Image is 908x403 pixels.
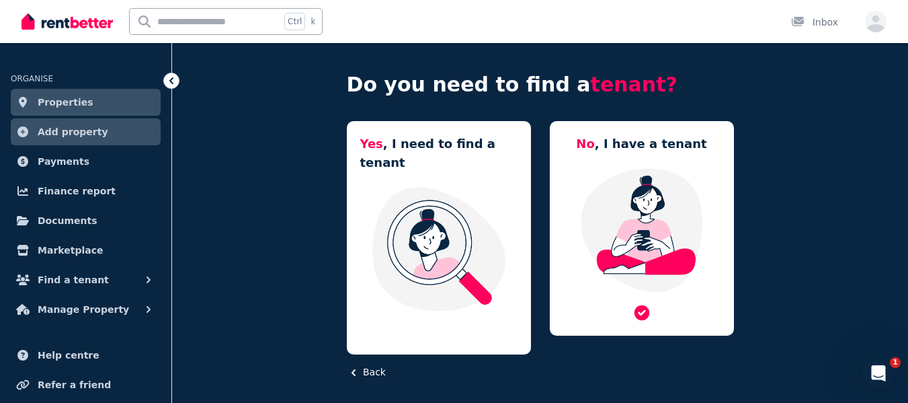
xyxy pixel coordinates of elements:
a: Add property [11,118,161,145]
button: Manage Property [11,296,161,323]
span: Payments [38,153,89,170]
a: Documents [11,207,161,234]
span: Finance report [38,183,116,199]
span: 1 [890,357,901,368]
span: k [311,16,315,27]
span: Help centre [38,347,99,363]
button: Back [347,365,386,379]
span: Manage Property [38,301,129,318]
span: Marketplace [38,242,103,258]
img: Manage my property [563,167,720,293]
button: Find a tenant [11,266,161,293]
span: tenant? [591,73,677,96]
a: Properties [11,89,161,116]
span: Add property [38,124,108,140]
span: Refer a friend [38,377,111,393]
h4: Do you need to find a [347,73,734,97]
a: Finance report [11,178,161,205]
a: Refer a friend [11,371,161,398]
span: Find a tenant [38,272,109,288]
a: Payments [11,148,161,175]
a: Help centre [11,342,161,369]
a: Marketplace [11,237,161,264]
h5: , I need to find a tenant [360,135,518,172]
div: Inbox [791,15,838,29]
h5: , I have a tenant [576,135,706,153]
span: Ctrl [284,13,305,30]
span: Documents [38,213,97,229]
span: Properties [38,94,93,110]
img: I need a tenant [360,186,518,312]
span: ORGANISE [11,74,53,83]
span: No [576,137,594,151]
img: RentBetter [22,11,113,32]
iframe: Intercom live chat [862,357,895,390]
span: Yes [360,137,383,151]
